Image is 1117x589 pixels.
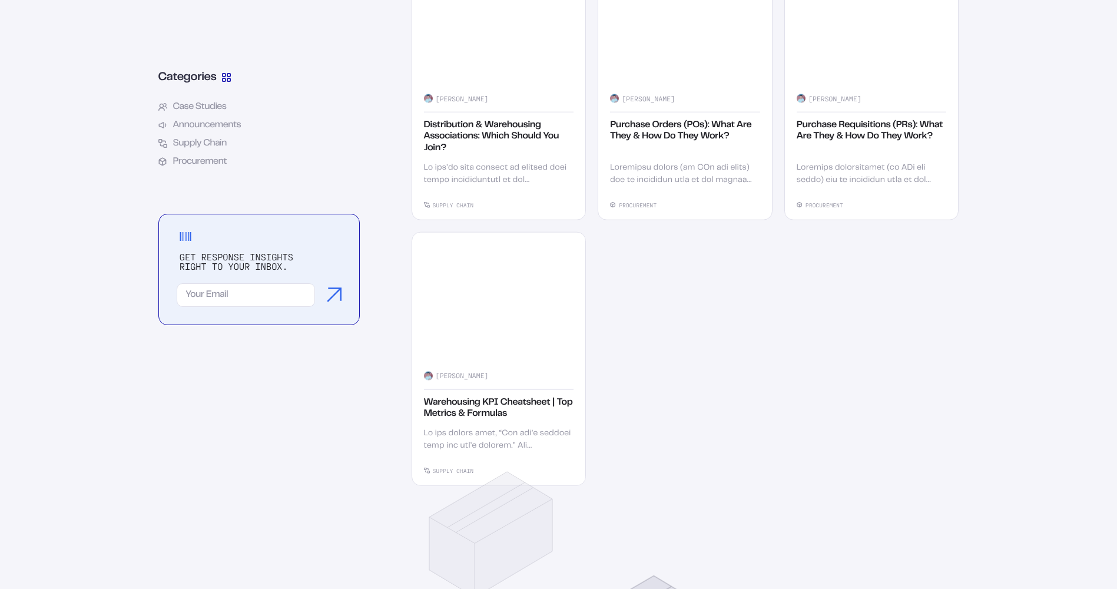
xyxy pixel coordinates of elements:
[433,201,574,207] div: Supply Chain
[808,95,861,102] div: [PERSON_NAME]
[622,95,675,102] div: [PERSON_NAME]
[158,157,167,166] img: Procurement
[424,397,574,419] div: Warehousing KPI Cheatsheet | Top Metrics & Formulas
[158,157,360,167] button: Procurement
[158,102,167,111] img: Case Studies
[433,468,574,474] div: Supply Chain
[186,284,306,306] input: Your Email
[412,232,586,359] img: The image is a “Warehouse KPI Cheatsheet” that displays a table with two columns. The left column...
[424,428,574,452] div: Lo ips dolors amet, “Con adi’e seddoei temp inc utl’e dolorem.” Ali enimadminim veniamquis (NOSt)...
[619,201,760,207] div: Procurement
[222,73,231,82] img: categories
[158,121,360,130] button: Announcements
[158,71,360,94] h1: Categories
[158,139,360,148] button: Supply Chain
[806,201,947,207] div: Procurement
[797,120,947,154] div: Purchase Requisitions (PRs): What Are They & How Do They Work?
[177,253,294,272] div: Get Response insights right to your inbox.
[610,161,760,186] div: Loremipsu dolors (am COn adi elits) doe te incididun utla et dol magnaa enima. Mi veni quisnos, e...
[158,102,360,112] button: Case Studies
[610,120,760,154] div: Purchase Orders (POs): What Are They & How Do They Work?
[797,161,947,186] div: Loremips dolorsitamet (co ADi eli seddo) eiu te incididun utla et dol magnaa enima. Mi veni quisn...
[436,372,489,379] div: [PERSON_NAME]
[158,121,167,130] img: Announcements
[424,161,574,186] div: Lo ips’do sita consect ad elitsed doei tempo incididuntutl et dol magnaaliquae adm veniamquisn ex...
[424,120,574,154] div: Distribution & Warehousing Associations: Which Should You Join?
[436,95,489,102] div: [PERSON_NAME]
[158,139,167,148] img: Supply Chain
[412,231,586,485] a: Warehousing KPI Cheatsheet | Top Metrics & Formulas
